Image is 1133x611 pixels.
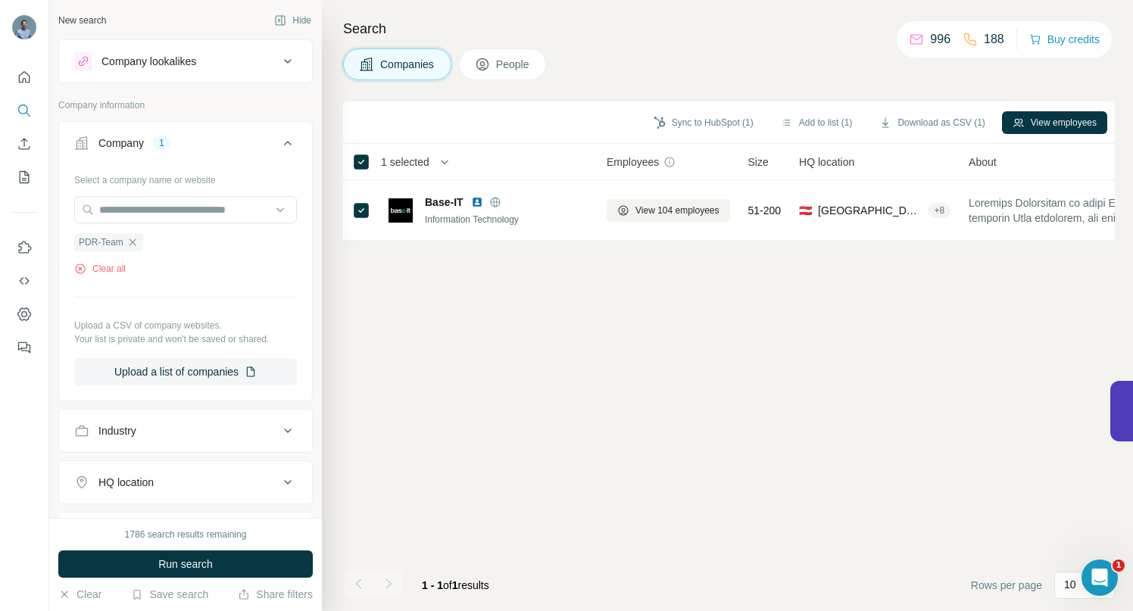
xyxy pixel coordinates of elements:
[12,97,36,124] button: Search
[238,587,313,602] button: Share filters
[59,464,312,500] button: HQ location
[799,203,812,218] span: 🇦🇹
[971,578,1042,593] span: Rows per page
[799,154,854,170] span: HQ location
[12,64,36,91] button: Quick start
[59,43,312,79] button: Company lookalikes
[12,334,36,361] button: Feedback
[425,213,588,226] div: Information Technology
[79,235,123,249] span: PDR-Team
[59,516,312,552] button: Annual revenue ($)
[98,423,136,438] div: Industry
[452,579,458,591] span: 1
[471,196,483,208] img: LinkedIn logo
[131,587,208,602] button: Save search
[770,111,863,134] button: Add to list (1)
[264,9,322,32] button: Hide
[969,154,997,170] span: About
[12,130,36,157] button: Enrich CSV
[643,111,764,134] button: Sync to HubSpot (1)
[58,98,313,112] p: Company information
[58,14,106,27] div: New search
[74,332,297,346] p: Your list is private and won't be saved or shared.
[58,587,101,602] button: Clear
[381,154,429,170] span: 1 selected
[59,413,312,449] button: Industry
[12,267,36,295] button: Use Surfe API
[1064,577,1076,592] p: 10
[74,262,126,276] button: Clear all
[389,198,413,223] img: Logo of Base-IT
[343,18,1115,39] h4: Search
[422,579,443,591] span: 1 - 1
[818,203,922,218] span: [GEOGRAPHIC_DATA], [GEOGRAPHIC_DATA]
[748,203,782,218] span: 51-200
[930,30,950,48] p: 996
[101,54,196,69] div: Company lookalikes
[158,556,213,572] span: Run search
[12,301,36,328] button: Dashboard
[74,358,297,385] button: Upload a list of companies
[98,136,144,151] div: Company
[928,204,950,217] div: + 8
[869,111,995,134] button: Download as CSV (1)
[425,195,463,210] span: Base-IT
[1029,29,1100,50] button: Buy credits
[422,579,489,591] span: results
[74,319,297,332] p: Upload a CSV of company websites.
[380,57,435,72] span: Companies
[635,204,719,217] span: View 104 employees
[748,154,769,170] span: Size
[12,15,36,39] img: Avatar
[1081,560,1118,596] iframe: Intercom live chat
[1113,560,1125,572] span: 1
[496,57,531,72] span: People
[153,136,170,150] div: 1
[443,579,452,591] span: of
[1002,111,1107,134] button: View employees
[984,30,1004,48] p: 188
[12,234,36,261] button: Use Surfe on LinkedIn
[98,475,154,490] div: HQ location
[607,154,659,170] span: Employees
[74,167,297,187] div: Select a company name or website
[59,125,312,167] button: Company1
[12,164,36,191] button: My lists
[58,550,313,578] button: Run search
[125,528,247,541] div: 1786 search results remaining
[607,199,730,222] button: View 104 employees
